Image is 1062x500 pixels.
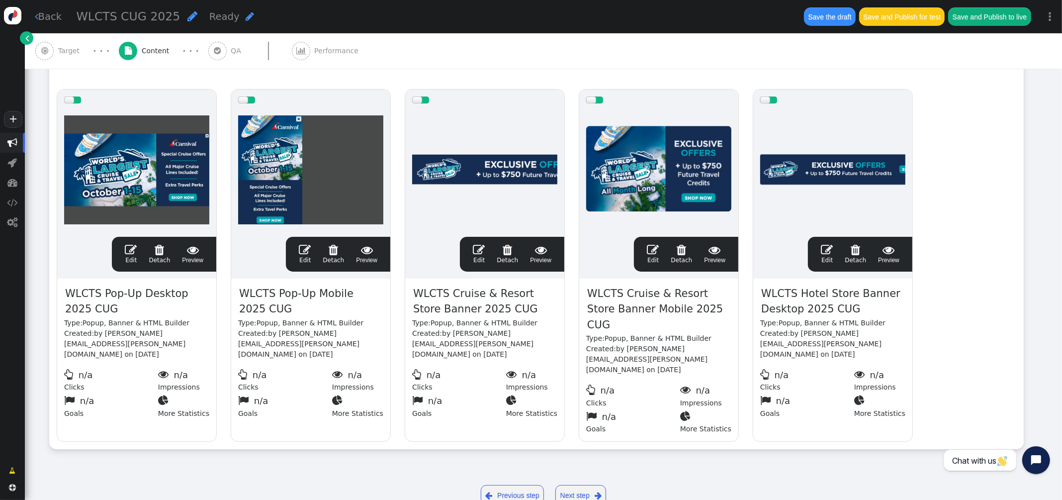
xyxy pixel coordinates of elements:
[878,244,899,256] span: 
[238,318,383,328] div: Type:
[760,395,774,405] span: 
[2,462,23,480] a: 
[257,319,363,327] span: Popup, Banner & HTML Builder
[187,10,197,22] span: 
[35,33,119,69] a:  Target · · ·
[182,244,203,265] span: Preview
[412,328,557,360] div: Created:
[704,244,725,265] a: Preview
[296,47,306,55] span: 
[497,244,518,265] a: Detach
[64,286,209,318] span: WLCTS Pop-Up Desktop 2025 CUG
[530,244,551,265] a: Preview
[530,244,551,256] span: 
[292,33,381,69] a:  Performance
[158,395,172,405] span: 
[119,33,208,69] a:  Content · · ·
[586,408,680,435] div: Goals
[821,244,833,265] a: Edit
[58,46,84,56] span: Target
[647,244,659,256] span: 
[586,382,680,408] div: Clicks
[332,369,346,380] span: 
[760,367,854,393] div: Clicks
[586,286,731,334] span: WLCTS Cruise & Resort Store Banner Mobile 2025 CUG
[182,244,203,265] a: Preview
[412,286,557,318] span: WLCTS Cruise & Resort Store Banner 2025 CUG
[79,370,93,380] span: n/a
[93,44,109,58] div: · · ·
[158,393,209,419] div: More Statistics
[680,382,731,408] div: Impressions
[859,7,945,25] button: Save and Publish for test
[174,370,188,380] span: n/a
[854,393,905,419] div: More Statistics
[427,370,441,380] span: n/a
[64,328,209,360] div: Created:
[854,395,868,405] span: 
[586,411,600,421] span: 
[125,244,137,256] span: 
[356,244,377,265] a: Preview
[64,393,158,419] div: Goals
[64,367,158,393] div: Clicks
[704,244,725,265] span: Preview
[845,244,866,265] a: Detach
[314,46,362,56] span: Performance
[586,385,598,395] span: 
[704,244,725,256] span: 
[586,344,731,375] div: Created:
[7,178,17,188] span: 
[845,244,866,256] span: 
[854,367,905,393] div: Impressions
[26,33,30,43] span: 
[158,367,209,393] div: Impressions
[238,395,252,405] span: 
[473,244,485,256] span: 
[412,318,557,328] div: Type:
[680,411,694,421] span: 
[253,370,267,380] span: n/a
[9,466,16,476] span: 
[412,393,506,419] div: Goals
[149,244,170,265] a: Detach
[586,345,708,374] span: by [PERSON_NAME][EMAIL_ADDRESS][PERSON_NAME][DOMAIN_NAME] on [DATE]
[238,286,383,318] span: WLCTS Pop-Up Mobile 2025 CUG
[760,329,882,358] span: by [PERSON_NAME][EMAIL_ADDRESS][PERSON_NAME][DOMAIN_NAME] on [DATE]
[506,395,520,405] span: 
[299,244,311,265] a: Edit
[332,393,383,419] div: More Statistics
[8,158,17,168] span: 
[356,244,377,265] span: Preview
[64,329,185,358] span: by [PERSON_NAME][EMAIL_ADDRESS][PERSON_NAME][DOMAIN_NAME] on [DATE]
[760,393,854,419] div: Goals
[125,244,137,265] a: Edit
[497,244,518,264] span: Detach
[208,33,292,69] a:  QA
[506,369,520,380] span: 
[238,328,383,360] div: Created:
[356,244,377,256] span: 
[20,31,33,45] a: 
[83,319,189,327] span: Popup, Banner & HTML Builder
[41,47,48,55] span: 
[209,11,240,22] span: Ready
[238,367,332,393] div: Clicks
[506,367,557,393] div: Impressions
[671,244,692,265] a: Detach
[1038,2,1062,31] a: ⋮
[323,244,344,265] a: Detach
[64,395,78,405] span: 
[428,396,442,406] span: n/a
[214,47,221,55] span: 
[680,385,694,395] span: 
[431,319,537,327] span: Popup, Banner & HTML Builder
[254,396,268,406] span: n/a
[149,244,170,256] span: 
[671,244,692,264] span: Detach
[4,111,22,128] a: +
[412,367,506,393] div: Clicks
[238,393,332,419] div: Goals
[4,7,21,24] img: logo-icon.svg
[246,11,254,21] span: 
